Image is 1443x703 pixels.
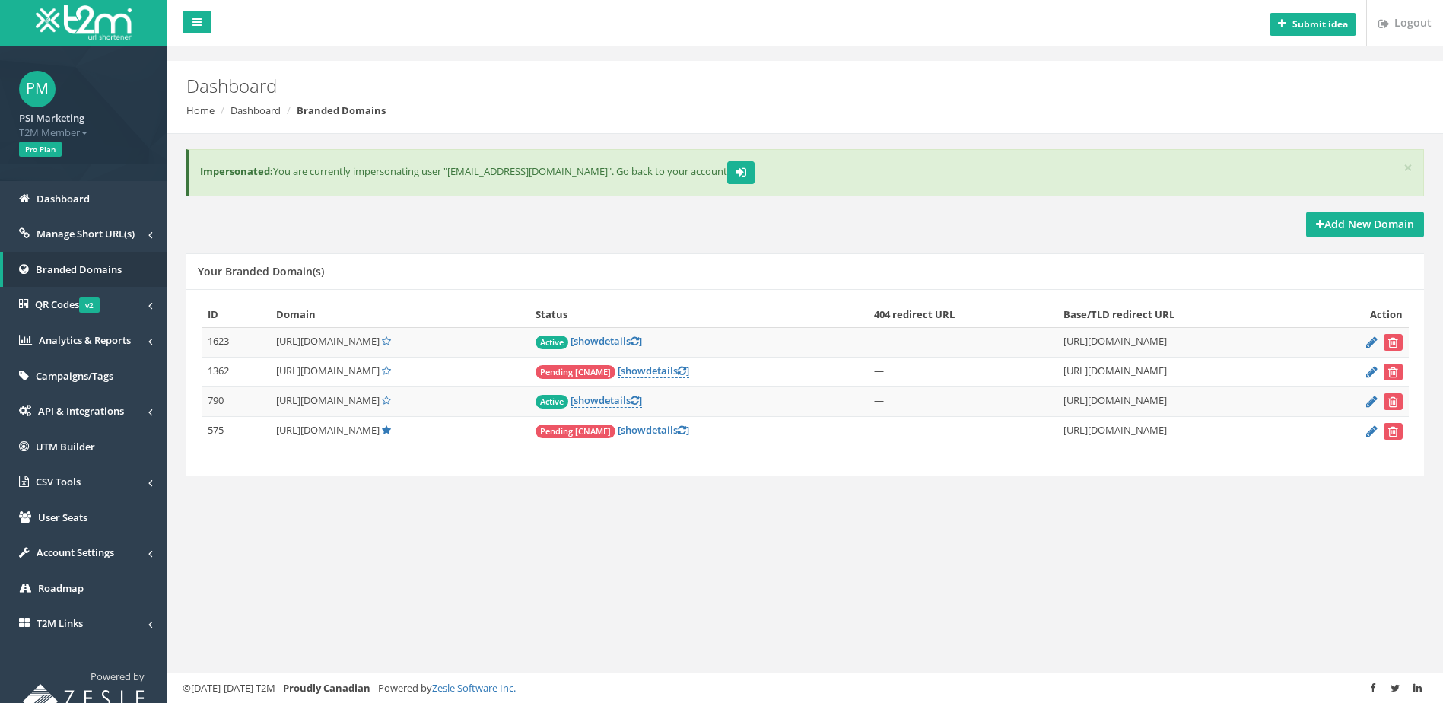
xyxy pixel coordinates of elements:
[1316,217,1414,231] strong: Add New Domain
[38,404,124,418] span: API & Integrations
[19,142,62,157] span: Pro Plan
[36,5,132,40] img: T2M
[276,364,380,377] span: [URL][DOMAIN_NAME]
[382,364,391,377] a: Set Default
[382,393,391,407] a: Set Default
[200,164,273,178] b: Impersonated:
[1292,17,1348,30] b: Submit idea
[432,681,516,695] a: Zesle Software Inc.
[571,334,642,348] a: [showdetails]
[382,334,391,348] a: Set Default
[36,369,113,383] span: Campaigns/Tags
[1403,160,1413,176] button: ×
[186,149,1424,196] div: You are currently impersonating user "[EMAIL_ADDRESS][DOMAIN_NAME]". Go back to your account
[536,365,615,379] span: Pending [CNAME]
[283,681,370,695] strong: Proudly Canadian
[38,581,84,595] span: Roadmap
[37,546,114,559] span: Account Settings
[1306,212,1424,237] a: Add New Domain
[1270,13,1356,36] button: Submit idea
[37,192,90,205] span: Dashboard
[276,423,380,437] span: [URL][DOMAIN_NAME]
[38,511,87,524] span: User Seats
[868,328,1057,358] td: —
[1057,417,1309,447] td: [URL][DOMAIN_NAME]
[868,301,1057,328] th: 404 redirect URL
[868,417,1057,447] td: —
[198,266,324,277] h5: Your Branded Domain(s)
[19,71,56,107] span: PM
[574,334,599,348] span: show
[39,333,131,347] span: Analytics & Reports
[571,393,642,408] a: [showdetails]
[19,111,84,125] strong: PSI Marketing
[270,301,529,328] th: Domain
[536,336,568,349] span: Active
[35,297,100,311] span: QR Codes
[297,103,386,117] strong: Branded Domains
[202,301,270,328] th: ID
[536,425,615,438] span: Pending [CNAME]
[202,417,270,447] td: 575
[186,103,215,117] a: Home
[1309,301,1409,328] th: Action
[868,358,1057,387] td: —
[37,616,83,630] span: T2M Links
[382,423,391,437] a: Default
[1057,358,1309,387] td: [URL][DOMAIN_NAME]
[621,364,646,377] span: show
[868,387,1057,417] td: —
[621,423,646,437] span: show
[202,387,270,417] td: 790
[19,126,148,140] span: T2M Member
[36,475,81,488] span: CSV Tools
[574,393,599,407] span: show
[529,301,868,328] th: Status
[536,395,568,409] span: Active
[618,423,689,437] a: [showdetails]
[183,681,1428,695] div: ©[DATE]-[DATE] T2M – | Powered by
[1057,328,1309,358] td: [URL][DOMAIN_NAME]
[37,227,135,240] span: Manage Short URL(s)
[36,440,95,453] span: UTM Builder
[186,76,1214,96] h2: Dashboard
[202,328,270,358] td: 1623
[1057,301,1309,328] th: Base/TLD redirect URL
[36,262,122,276] span: Branded Domains
[19,107,148,139] a: PSI Marketing T2M Member
[1057,387,1309,417] td: [URL][DOMAIN_NAME]
[230,103,281,117] a: Dashboard
[202,358,270,387] td: 1362
[91,670,145,683] span: Powered by
[276,334,380,348] span: [URL][DOMAIN_NAME]
[276,393,380,407] span: [URL][DOMAIN_NAME]
[79,297,100,313] span: v2
[618,364,689,378] a: [showdetails]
